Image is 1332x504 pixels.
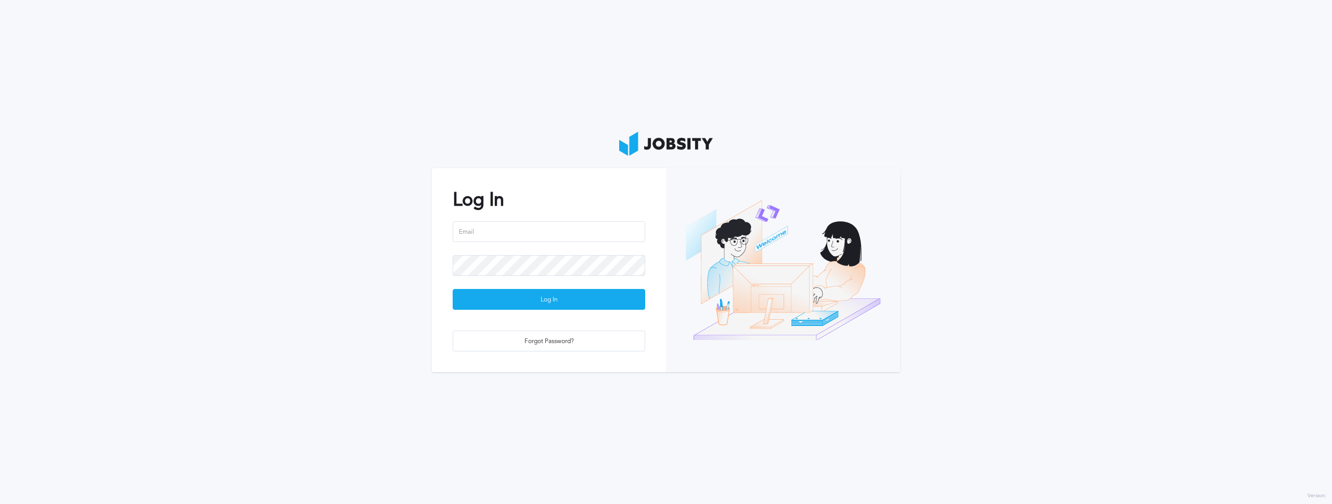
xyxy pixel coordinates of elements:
[453,189,645,210] h2: Log In
[1308,493,1327,499] label: Version:
[453,221,645,242] input: Email
[453,331,645,351] button: Forgot Password?
[453,289,645,310] button: Log In
[453,331,645,352] div: Forgot Password?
